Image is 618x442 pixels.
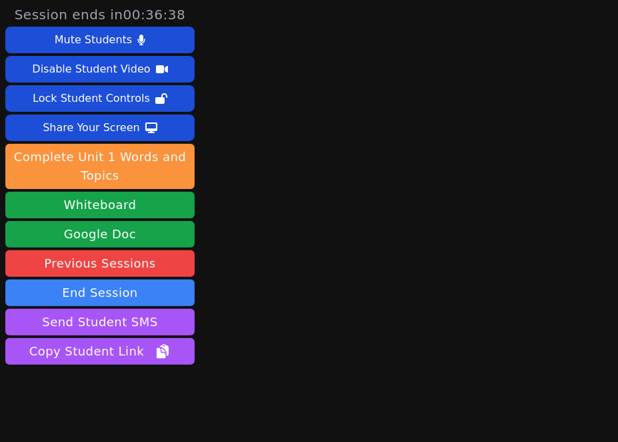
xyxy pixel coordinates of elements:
[5,192,195,218] button: Whiteboard
[33,88,150,109] div: Lock Student Controls
[5,250,195,277] a: Previous Sessions
[55,29,132,51] div: Mute Students
[5,114,195,141] button: Share Your Screen
[5,56,195,83] button: Disable Student Video
[5,144,195,189] button: Complete Unit 1 Words and Topics
[29,342,171,361] span: Copy Student Link
[5,280,195,306] button: End Session
[32,59,150,80] div: Disable Student Video
[15,5,186,24] span: Session ends in
[5,27,195,53] button: Mute Students
[123,7,186,23] time: 00:36:38
[5,338,195,365] button: Copy Student Link
[5,85,195,112] button: Lock Student Controls
[5,221,195,248] a: Google Doc
[43,117,140,138] div: Share Your Screen
[5,309,195,335] button: Send Student SMS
